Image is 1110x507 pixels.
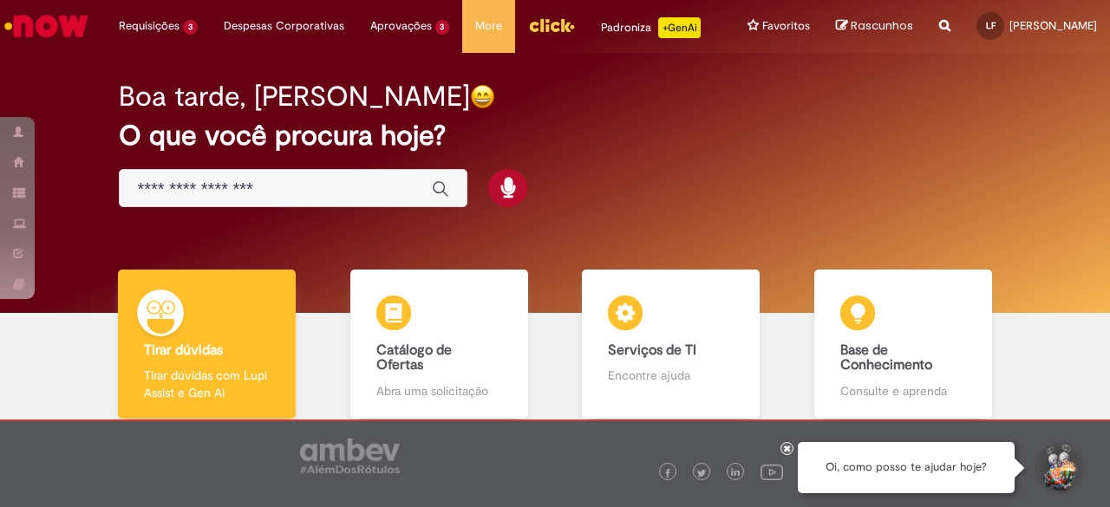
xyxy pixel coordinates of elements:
[144,367,270,401] p: Tirar dúvidas com Lupi Assist e Gen Ai
[986,20,996,31] span: LF
[787,270,1020,419] a: Base de Conhecimento Consulte e aprenda
[851,17,913,34] span: Rascunhos
[608,341,696,359] b: Serviços de TI
[731,468,740,478] img: logo_footer_linkedin.png
[555,270,787,419] a: Serviços de TI Encontre ajuda
[836,18,913,35] a: Rascunhos
[762,17,810,35] span: Favoritos
[376,341,452,374] b: Catálogo de Ofertas
[119,17,180,35] span: Requisições
[2,9,91,43] img: ServiceNow
[840,382,966,400] p: Consulte e aprenda
[470,84,495,109] img: happy-face.png
[435,20,450,35] span: 3
[1032,442,1084,494] button: Iniciar Conversa de Suporte
[119,81,470,112] h2: Boa tarde, [PERSON_NAME]
[370,17,432,35] span: Aprovações
[300,439,400,473] img: logo_footer_ambev_rotulo_gray.png
[663,469,672,478] img: logo_footer_facebook.png
[144,341,223,359] b: Tirar dúvidas
[798,442,1015,493] div: Oi, como posso te ajudar hoje?
[528,12,575,38] img: click_logo_yellow_360x200.png
[840,341,932,374] b: Base de Conhecimento
[608,367,734,384] p: Encontre ajuda
[224,17,344,35] span: Despesas Corporativas
[183,20,198,35] span: 3
[658,17,701,38] p: +GenAi
[376,382,502,400] p: Abra uma solicitação
[697,469,706,478] img: logo_footer_twitter.png
[323,270,556,419] a: Catálogo de Ofertas Abra uma solicitação
[119,120,990,151] h2: O que você procura hoje?
[601,17,701,38] div: Padroniza
[1009,18,1097,33] span: [PERSON_NAME]
[761,460,783,483] img: logo_footer_youtube.png
[91,270,323,419] a: Tirar dúvidas Tirar dúvidas com Lupi Assist e Gen Ai
[475,17,502,35] span: More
